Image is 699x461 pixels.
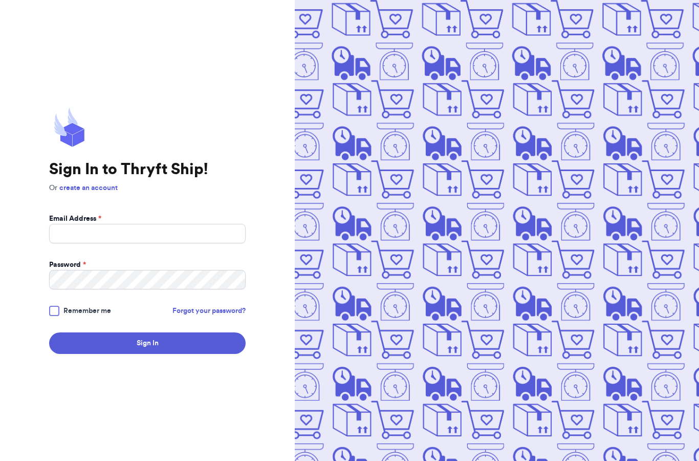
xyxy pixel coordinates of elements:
a: create an account [59,184,118,192]
p: Or [49,183,246,193]
button: Sign In [49,332,246,354]
a: Forgot your password? [172,306,246,316]
span: Remember me [63,306,111,316]
label: Password [49,260,86,270]
label: Email Address [49,214,101,224]
h1: Sign In to Thryft Ship! [49,160,246,179]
